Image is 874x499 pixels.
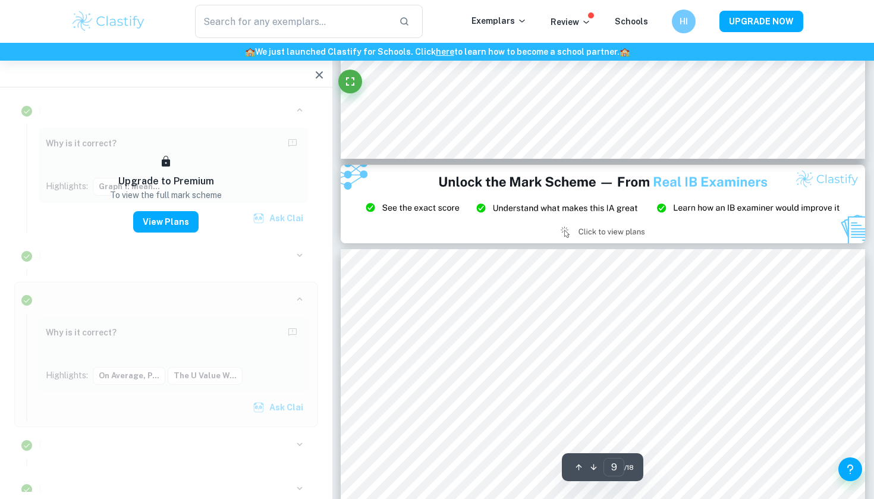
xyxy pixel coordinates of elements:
[624,462,634,473] span: / 18
[110,189,222,202] p: To view the full mark scheme
[615,17,648,26] a: Schools
[71,10,146,33] img: Clastify logo
[672,10,696,33] button: HI
[677,15,691,28] h6: HI
[338,70,362,93] button: Fullscreen
[551,15,591,29] p: Review
[719,11,803,32] button: UPGRADE NOW
[341,165,865,243] img: Ad
[118,174,214,189] h6: Upgrade to Premium
[436,47,454,57] a: here
[838,457,862,481] button: Help and Feedback
[245,47,255,57] span: 🏫
[620,47,630,57] span: 🏫
[195,5,389,38] input: Search for any exemplars...
[2,45,872,58] h6: We just launched Clastify for Schools. Click to learn how to become a school partner.
[471,14,527,27] p: Exemplars
[133,211,199,233] button: View Plans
